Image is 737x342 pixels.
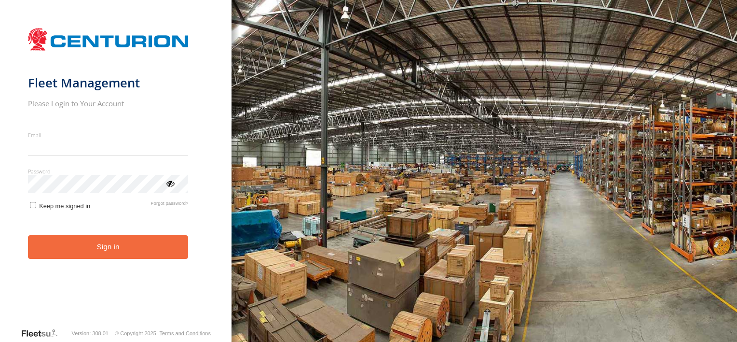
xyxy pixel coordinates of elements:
label: Password [28,168,189,175]
a: Visit our Website [21,328,65,338]
div: Version: 308.01 [72,330,109,336]
div: ViewPassword [165,178,175,188]
img: Centurion Transport [28,27,189,52]
label: Email [28,131,189,139]
button: Sign in [28,235,189,259]
form: main [28,23,204,328]
h1: Fleet Management [28,75,189,91]
h2: Please Login to Your Account [28,99,189,108]
input: Keep me signed in [30,202,36,208]
div: © Copyright 2025 - [115,330,211,336]
span: Keep me signed in [39,202,90,210]
a: Terms and Conditions [160,330,211,336]
a: Forgot password? [151,200,189,210]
